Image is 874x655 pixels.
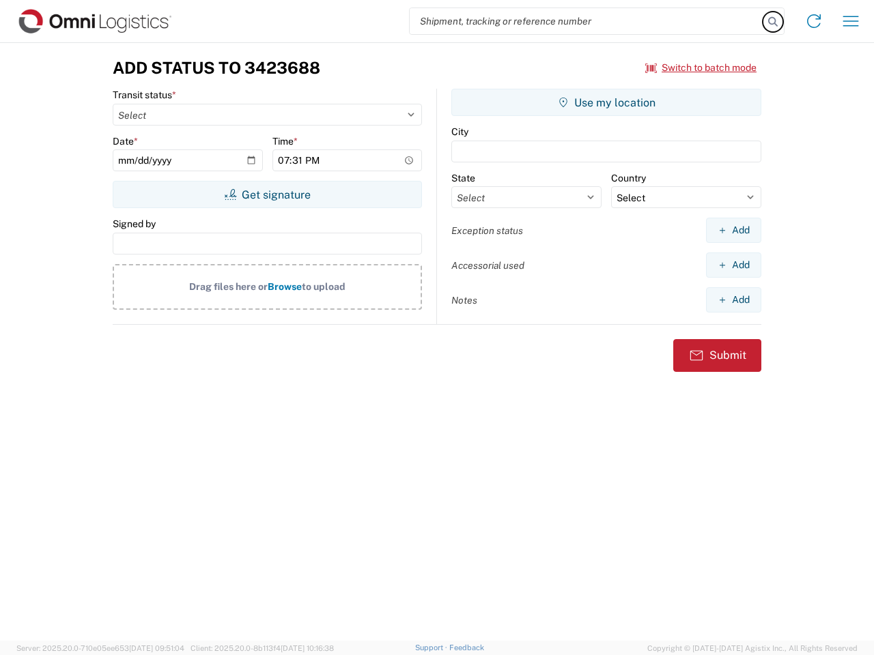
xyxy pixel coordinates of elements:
[281,644,334,652] span: [DATE] 10:16:38
[113,89,176,101] label: Transit status
[113,135,138,147] label: Date
[645,57,757,79] button: Switch to batch mode
[451,294,477,306] label: Notes
[415,643,449,652] a: Support
[451,224,523,237] label: Exception status
[410,8,763,34] input: Shipment, tracking or reference number
[113,58,320,78] h3: Add Status to 3423688
[268,281,302,292] span: Browse
[706,252,761,278] button: Add
[191,644,334,652] span: Client: 2025.20.0-8b113f4
[272,135,298,147] label: Time
[451,259,524,272] label: Accessorial used
[129,644,184,652] span: [DATE] 09:51:04
[706,287,761,312] button: Add
[302,281,346,292] span: to upload
[611,172,646,184] label: Country
[113,181,422,208] button: Get signature
[706,218,761,243] button: Add
[449,643,484,652] a: Feedback
[16,644,184,652] span: Server: 2025.20.0-710e05ee653
[673,339,761,372] button: Submit
[647,642,858,654] span: Copyright © [DATE]-[DATE] Agistix Inc., All Rights Reserved
[451,172,475,184] label: State
[189,281,268,292] span: Drag files here or
[451,126,468,138] label: City
[113,218,156,230] label: Signed by
[451,89,761,116] button: Use my location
